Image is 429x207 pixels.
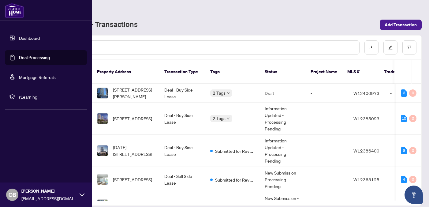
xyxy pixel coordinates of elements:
td: Draft [260,84,306,103]
div: 0 [409,115,416,122]
span: W12385093 [353,116,379,121]
th: Property Address [92,60,159,84]
button: download [364,40,379,55]
div: 10 [401,115,407,122]
td: - [385,135,428,167]
td: - [306,135,349,167]
td: Information Updated - Processing Pending [260,103,306,135]
a: Dashboard [19,35,40,41]
img: thumbnail-img [97,174,108,185]
td: - [306,103,349,135]
td: Information Updated - Processing Pending [260,135,306,167]
img: thumbnail-img [97,88,108,98]
div: 0 [409,89,416,97]
span: Add Transaction [385,20,417,30]
span: [EMAIL_ADDRESS][DOMAIN_NAME] [21,195,76,202]
a: Deal Processing [19,55,50,60]
span: [STREET_ADDRESS][PERSON_NAME] [113,86,155,100]
div: 0 [409,176,416,183]
span: [STREET_ADDRESS] [113,176,152,183]
button: Add Transaction [380,20,422,30]
td: - [306,84,349,103]
th: Trade Number [379,60,422,84]
span: filter [407,45,412,50]
td: - [385,167,428,192]
span: W12365125 [353,177,379,182]
img: thumbnail-img [97,145,108,156]
span: W12386400 [353,148,379,153]
div: 4 [401,176,407,183]
button: filter [402,40,416,55]
span: OB [9,190,16,199]
span: [PERSON_NAME] [21,188,76,194]
td: Deal - Buy Side Lease [159,135,205,167]
span: Submitted for Review [215,176,255,183]
span: rLearning [19,93,83,100]
div: 0 [409,147,416,154]
td: - [385,103,428,135]
span: 2 Tags [213,115,226,122]
div: 8 [401,147,407,154]
th: Status [260,60,306,84]
img: thumbnail-img [97,113,108,124]
span: [STREET_ADDRESS] [113,115,152,122]
span: 2 Tags [213,89,226,96]
span: [DATE][STREET_ADDRESS] [113,144,155,157]
span: W12400973 [353,90,379,96]
td: - [306,167,349,192]
button: Open asap [405,186,423,204]
span: down [227,117,230,120]
div: 3 [401,89,407,97]
th: MLS # [342,60,379,84]
img: logo [5,3,24,18]
th: Tags [205,60,260,84]
td: Deal - Buy Side Lease [159,84,205,103]
span: Submitted for Review [215,148,255,154]
span: edit [388,45,393,50]
button: edit [383,40,397,55]
span: down [227,92,230,95]
td: New Submission - Processing Pending [260,167,306,192]
th: Transaction Type [159,60,205,84]
span: download [369,45,374,50]
a: Mortgage Referrals [19,74,56,80]
th: Project Name [306,60,342,84]
td: - [385,84,428,103]
td: Deal - Sell Side Lease [159,167,205,192]
td: Deal - Buy Side Lease [159,103,205,135]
